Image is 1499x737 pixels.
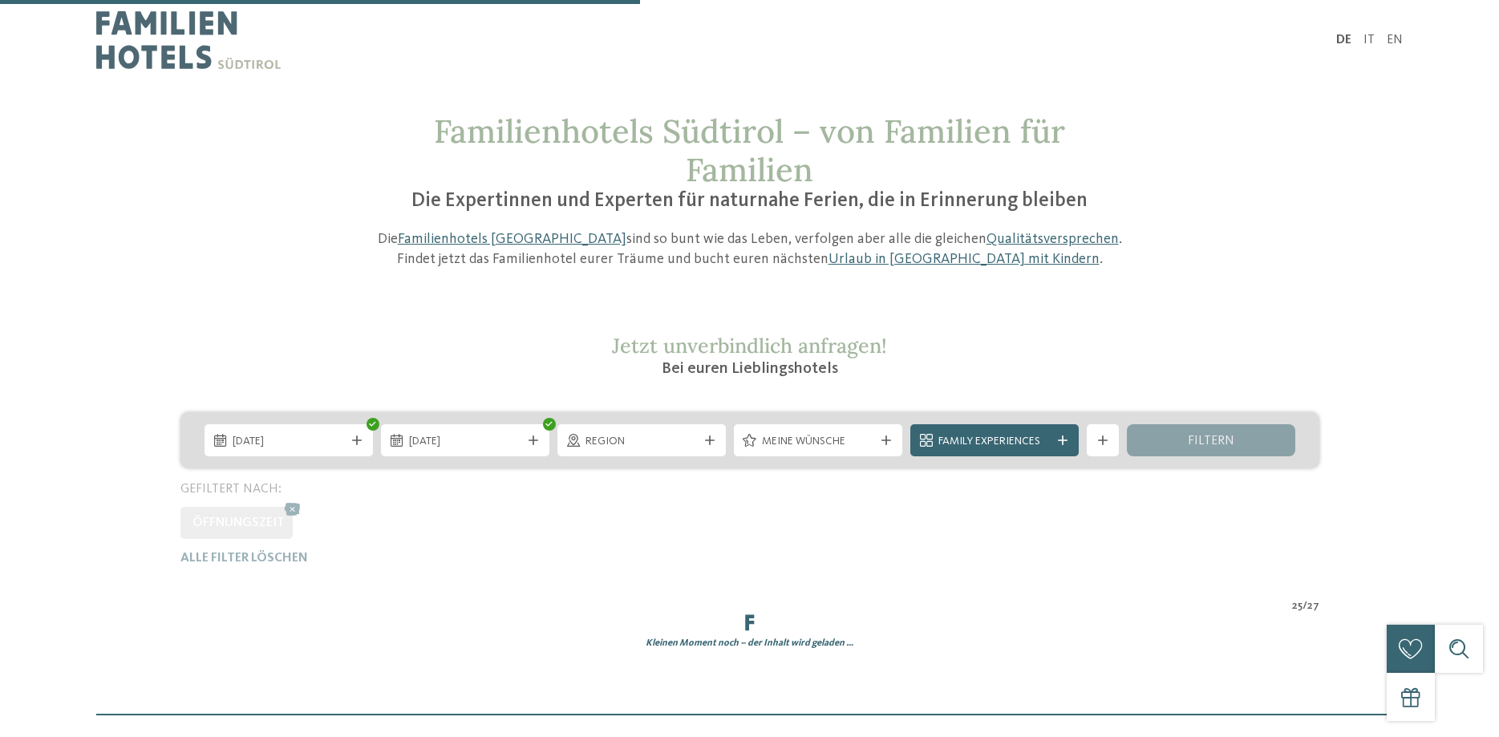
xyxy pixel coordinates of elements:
[987,232,1119,246] a: Qualitätsversprechen
[1336,34,1351,47] a: DE
[369,229,1131,269] p: Die sind so bunt wie das Leben, verfolgen aber alle die gleichen . Findet jetzt das Familienhotel...
[411,191,1088,211] span: Die Expertinnen und Experten für naturnahe Ferien, die in Erinnerung bleiben
[1303,598,1307,614] span: /
[938,434,1051,450] span: Family Experiences
[398,232,626,246] a: Familienhotels [GEOGRAPHIC_DATA]
[1387,34,1403,47] a: EN
[1363,34,1375,47] a: IT
[762,434,874,450] span: Meine Wünsche
[1292,598,1303,614] span: 25
[434,111,1065,190] span: Familienhotels Südtirol – von Familien für Familien
[1307,598,1319,614] span: 27
[233,434,345,450] span: [DATE]
[409,434,521,450] span: [DATE]
[168,637,1331,650] div: Kleinen Moment noch – der Inhalt wird geladen …
[585,434,698,450] span: Region
[612,333,887,358] span: Jetzt unverbindlich anfragen!
[829,252,1100,266] a: Urlaub in [GEOGRAPHIC_DATA] mit Kindern
[662,361,838,377] span: Bei euren Lieblingshotels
